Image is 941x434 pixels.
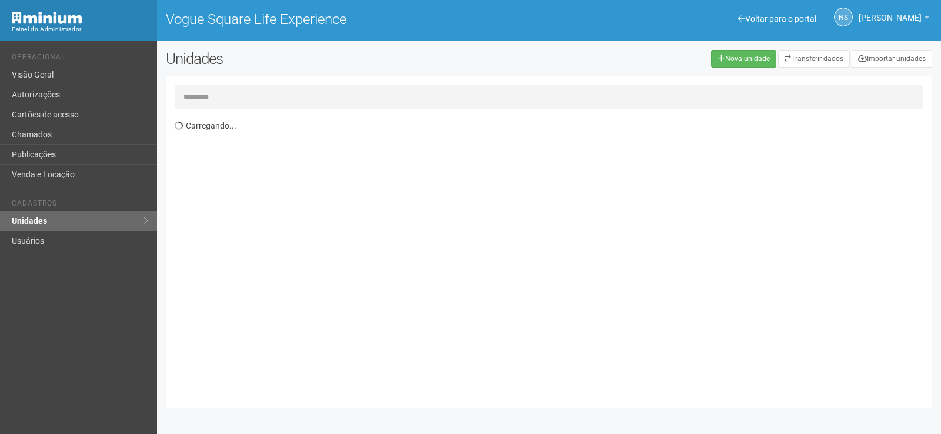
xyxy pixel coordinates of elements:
[852,50,932,68] a: Importar unidades
[738,14,816,23] a: Voltar para o portal
[175,115,932,399] div: Carregando...
[859,15,929,24] a: [PERSON_NAME]
[166,12,540,27] h1: Vogue Square Life Experience
[12,199,148,211] li: Cadastros
[711,50,776,68] a: Nova unidade
[12,24,148,35] div: Painel do Administrador
[834,8,853,26] a: NS
[12,53,148,65] li: Operacional
[778,50,850,68] a: Transferir dados
[12,12,82,24] img: Minium
[859,2,922,22] span: Nicolle Silva
[166,50,475,68] h2: Unidades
